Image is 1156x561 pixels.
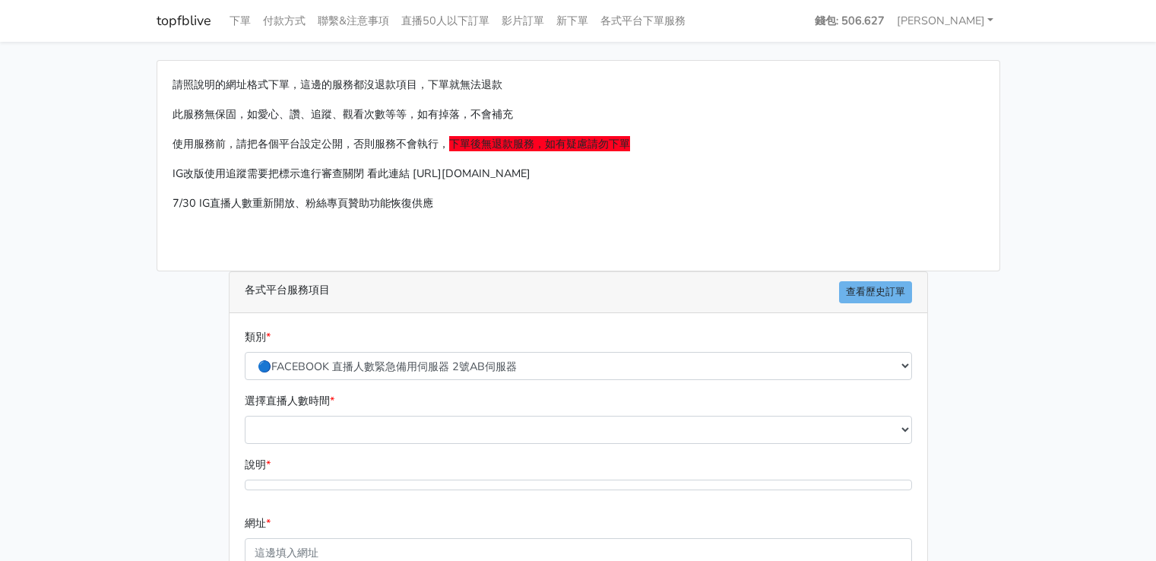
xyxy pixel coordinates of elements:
label: 網址 [245,515,271,532]
p: 7/30 IG直播人數重新開放、粉絲專頁贊助功能恢復供應 [173,195,984,212]
strong: 錢包: 506.627 [815,13,885,28]
span: 下單後無退款服務，如有疑慮請勿下單 [449,136,630,151]
label: 選擇直播人數時間 [245,392,334,410]
a: 直播50人以下訂單 [395,6,496,36]
a: 影片訂單 [496,6,550,36]
a: 付款方式 [257,6,312,36]
a: 查看歷史訂單 [839,281,912,303]
p: 此服務無保固，如愛心、讚、追蹤、觀看次數等等，如有掉落，不會補充 [173,106,984,123]
a: [PERSON_NAME] [891,6,1000,36]
p: 請照說明的網址格式下單，這邊的服務都沒退款項目，下單就無法退款 [173,76,984,93]
a: topfblive [157,6,211,36]
a: 各式平台下單服務 [594,6,692,36]
label: 類別 [245,328,271,346]
p: IG改版使用追蹤需要把標示進行審查關閉 看此連結 [URL][DOMAIN_NAME] [173,165,984,182]
a: 錢包: 506.627 [809,6,891,36]
p: 使用服務前，請把各個平台設定公開，否則服務不會執行， [173,135,984,153]
a: 聯繫&注意事項 [312,6,395,36]
a: 下單 [223,6,257,36]
div: 各式平台服務項目 [230,272,927,313]
label: 說明 [245,456,271,474]
a: 新下單 [550,6,594,36]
